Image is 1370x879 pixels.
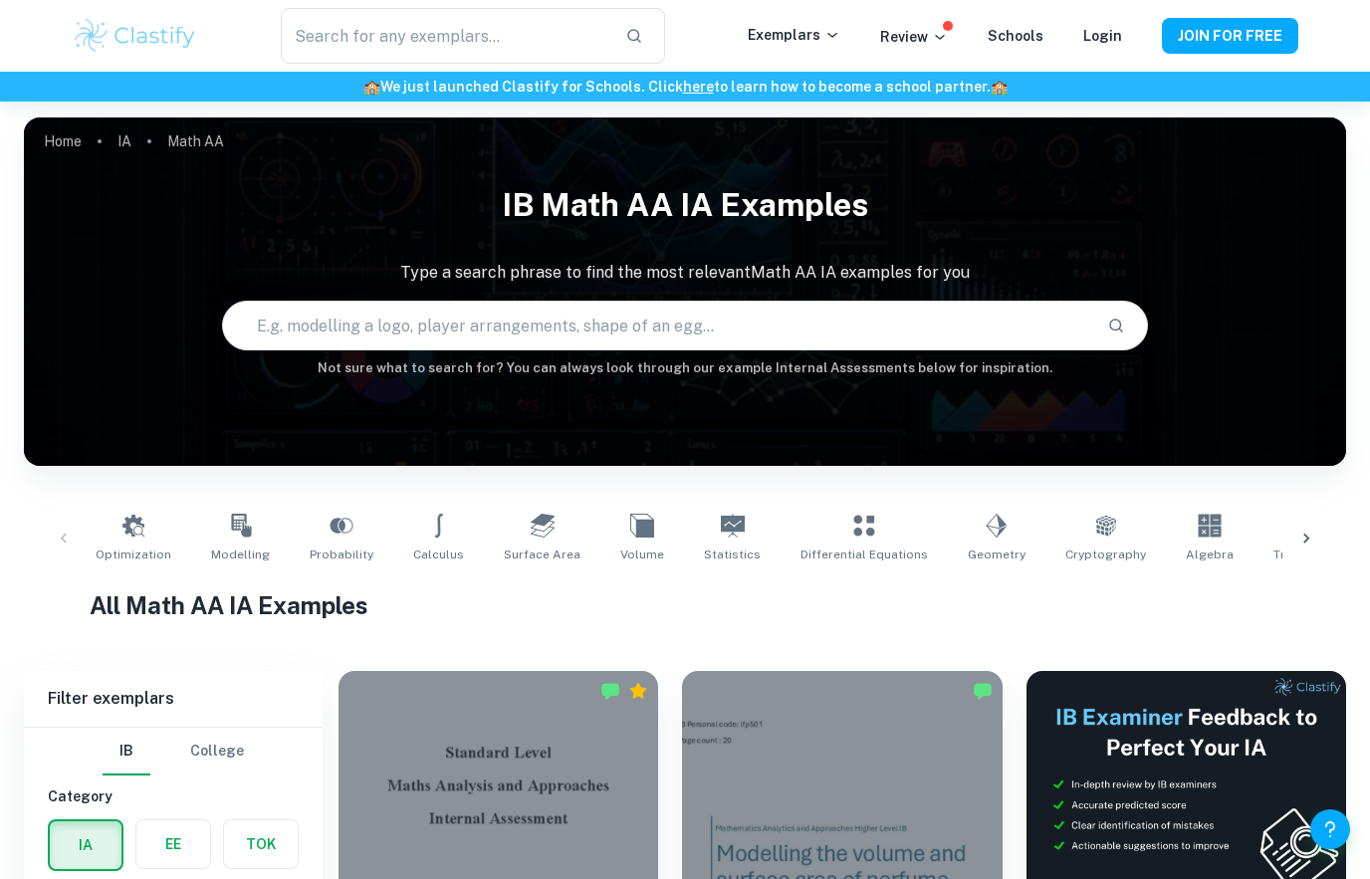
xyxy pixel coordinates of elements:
span: Differential Equations [800,546,928,563]
h1: IB Math AA IA examples [24,173,1346,237]
span: Modelling [211,546,270,563]
p: Type a search phrase to find the most relevant Math AA IA examples for you [24,261,1346,285]
button: Search [1099,309,1133,342]
h1: All Math AA IA Examples [90,587,1279,623]
h6: Filter exemplars [24,671,323,727]
a: IA [117,127,131,155]
h6: Not sure what to search for? You can always look through our example Internal Assessments below f... [24,358,1346,378]
span: Volume [620,546,664,563]
button: JOIN FOR FREE [1162,18,1298,54]
span: Optimization [96,546,171,563]
span: Probability [310,546,373,563]
input: Search for any exemplars... [281,8,609,64]
button: EE [136,820,210,868]
p: Exemplars [748,24,840,46]
h6: We just launched Clastify for Schools. Click to learn how to become a school partner. [4,76,1366,98]
button: College [190,728,244,775]
img: Clastify logo [72,16,198,56]
button: TOK [224,820,298,868]
span: 🏫 [363,79,380,95]
span: Geometry [968,546,1026,563]
span: Statistics [704,546,761,563]
span: Algebra [1186,546,1234,563]
input: E.g. modelling a logo, player arrangements, shape of an egg... [223,298,1091,353]
span: Trigonometry [1273,546,1353,563]
h6: Category [48,785,299,807]
p: Math AA [167,130,224,152]
div: Premium [628,681,648,701]
a: Schools [988,28,1043,44]
span: Cryptography [1065,546,1146,563]
a: Login [1083,28,1122,44]
div: Filter type choice [103,728,244,775]
button: IA [50,821,121,869]
img: Marked [600,681,620,701]
a: Home [44,127,82,155]
img: Marked [973,681,993,701]
span: Calculus [413,546,464,563]
button: IB [103,728,150,775]
span: Surface Area [504,546,580,563]
a: here [683,79,714,95]
span: 🏫 [991,79,1008,95]
p: Review [880,26,948,48]
button: Help and Feedback [1310,809,1350,849]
